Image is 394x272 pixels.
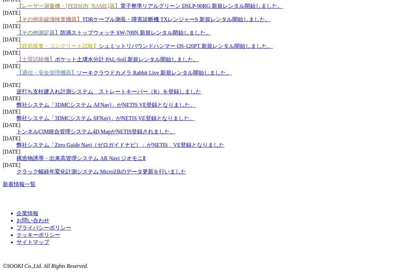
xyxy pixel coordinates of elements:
[3,263,391,269] address: ©SOOKI Co.,Ltd. All Rights Reserved.
[3,162,391,168] dt: [DATE]
[3,181,36,187] a: 新着情報一覧
[16,142,224,148] a: 弊社システム「Zero Guide Navi（ゼロガイドナビ）」がNETIS VE登録となりました
[3,122,391,128] dt: [DATE]
[3,95,391,102] dt: [DATE]
[3,63,391,69] dt: [DATE]
[16,3,283,9] a: 【レーザー測量機・[PERSON_NAME]器】電子整準リアルグリーン DSLP-90RG 新規レンタル開始しました。
[16,56,55,62] span: 【土質試験機】
[3,135,391,142] dt: [DATE]
[16,129,175,134] a: トンネルCIM統合管理システム4D MapがNETIS登録されました。
[3,50,391,56] dt: [DATE]
[16,30,211,36] a: 【その他測定器】防滴ストップウォッチ SW-709N 新規レンタル開始しました。
[16,70,77,76] span: 【通信・安全管理機器】
[3,37,391,43] dt: [DATE]
[16,102,196,108] a: 弊社システム「3DMCシステム AFNav)」がNETIS VE登録となりました。
[3,10,391,16] dt: [DATE]
[16,16,82,22] span: 【その他非破壊検査機器】
[3,23,391,29] dt: [DATE]
[16,232,60,238] a: クッキーポリシー
[16,115,195,121] a: 弊社システム「3DMCシステム SFNav)」がNETIS VE登録となりました。
[16,3,120,9] span: 【レーザー測量機・[PERSON_NAME]器】
[16,239,49,245] a: サイトマップ
[16,225,71,231] a: プライバシーポリシー
[16,155,146,161] a: 構造物誘導・出来高管理システム AR Navi ジオモニⅡ
[16,218,49,223] a: お問い合わせ
[16,89,201,94] a: 逆打ち支柱建入れ計測システム ストレートキーパー（R）を登録しました
[3,109,391,115] dt: [DATE]
[3,82,391,88] dt: [DATE]
[16,30,60,36] span: 【その他測定器】
[16,169,186,174] a: クラック幅経年変化計測システム MicroZBのデータ更新を行いました
[3,149,391,155] dt: [DATE]
[16,16,271,22] a: 【その他非破壊検査機器】TDRケーブル測長・障害診断機 TXレンジャーS 新規レンタル開始しました。
[16,210,38,216] a: 企業情報
[16,43,99,49] span: 【鉄筋探査・コンクリート試験】
[16,56,199,62] a: 【土質試験機】ポケット土壌水分計 PAL-Soil 新規レンタル開始しました。
[16,43,273,49] a: 【鉄筋探査・コンクリート試験】シュミットリバウンドハンマー OS-120PT 新規レンタル開始しました。
[16,70,232,76] a: 【通信・安全管理機器】ソーキクラウドカメラ Rabbit Live 新規レンタル開始しました。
